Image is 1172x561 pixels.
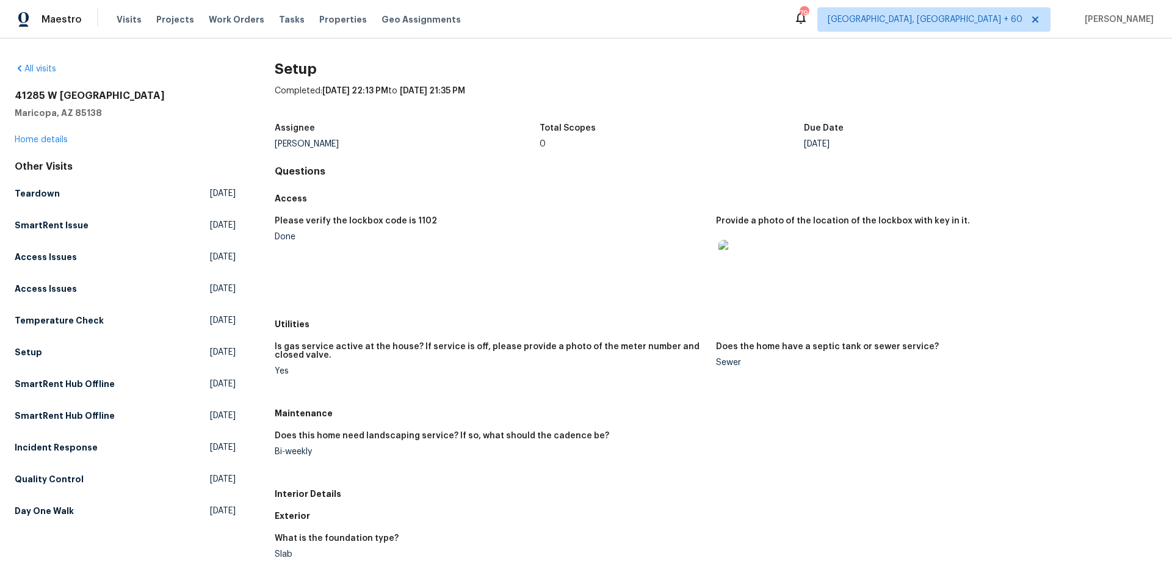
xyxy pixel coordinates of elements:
h5: Access Issues [15,251,77,263]
h5: Maintenance [275,407,1157,419]
span: [DATE] [210,410,236,422]
span: [DATE] [210,441,236,454]
a: Incident Response[DATE] [15,436,236,458]
h5: Setup [15,346,42,358]
span: [DATE] [210,314,236,327]
div: Slab [275,550,706,559]
span: Geo Assignments [382,13,461,26]
div: 790 [800,7,808,20]
div: Bi-weekly [275,447,706,456]
span: Visits [117,13,142,26]
span: [DATE] [210,187,236,200]
a: SmartRent Hub Offline[DATE] [15,373,236,395]
h5: Access Issues [15,283,77,295]
a: SmartRent Issue[DATE] [15,214,236,236]
h5: Does this home need landscaping service? If so, what should the cadence be? [275,432,609,440]
h5: Assignee [275,124,315,132]
div: Done [275,233,706,241]
a: Temperature Check[DATE] [15,309,236,331]
span: [PERSON_NAME] [1080,13,1154,26]
span: [DATE] [210,505,236,517]
span: [DATE] [210,473,236,485]
span: [DATE] 22:13 PM [322,87,388,95]
h5: Interior Details [275,488,1157,500]
div: [PERSON_NAME] [275,140,540,148]
div: 0 [540,140,805,148]
h5: Provide a photo of the location of the lockbox with key in it. [716,217,970,225]
a: All visits [15,65,56,73]
h5: Is gas service active at the house? If service is off, please provide a photo of the meter number... [275,342,706,360]
span: [DATE] [210,283,236,295]
h5: Does the home have a septic tank or sewer service? [716,342,939,351]
h2: 41285 W [GEOGRAPHIC_DATA] [15,90,236,102]
div: Yes [275,367,706,375]
span: Projects [156,13,194,26]
h4: Questions [275,165,1157,178]
h5: SmartRent Hub Offline [15,378,115,390]
span: [GEOGRAPHIC_DATA], [GEOGRAPHIC_DATA] + 60 [828,13,1022,26]
a: Home details [15,136,68,144]
h5: Total Scopes [540,124,596,132]
h5: Incident Response [15,441,98,454]
span: [DATE] [210,378,236,390]
a: Quality Control[DATE] [15,468,236,490]
h5: Please verify the lockbox code is 1102 [275,217,437,225]
h5: Due Date [804,124,844,132]
div: Other Visits [15,161,236,173]
span: Work Orders [209,13,264,26]
h5: SmartRent Hub Offline [15,410,115,422]
h5: Quality Control [15,473,84,485]
a: Teardown[DATE] [15,183,236,204]
a: Access Issues[DATE] [15,278,236,300]
span: Tasks [279,15,305,24]
h5: SmartRent Issue [15,219,89,231]
div: [DATE] [804,140,1069,148]
span: Properties [319,13,367,26]
a: Access Issues[DATE] [15,246,236,268]
span: Maestro [42,13,82,26]
h5: Day One Walk [15,505,74,517]
h5: Utilities [275,318,1157,330]
a: Setup[DATE] [15,341,236,363]
h2: Setup [275,63,1157,75]
h5: Temperature Check [15,314,104,327]
h5: Maricopa, AZ 85138 [15,107,236,119]
span: [DATE] [210,219,236,231]
div: Completed: to [275,85,1157,117]
h5: Teardown [15,187,60,200]
span: [DATE] [210,346,236,358]
span: [DATE] [210,251,236,263]
div: Sewer [716,358,1148,367]
a: Day One Walk[DATE] [15,500,236,522]
h5: Exterior [275,510,1157,522]
h5: What is the foundation type? [275,534,399,543]
h5: Access [275,192,1157,204]
a: SmartRent Hub Offline[DATE] [15,405,236,427]
span: [DATE] 21:35 PM [400,87,465,95]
